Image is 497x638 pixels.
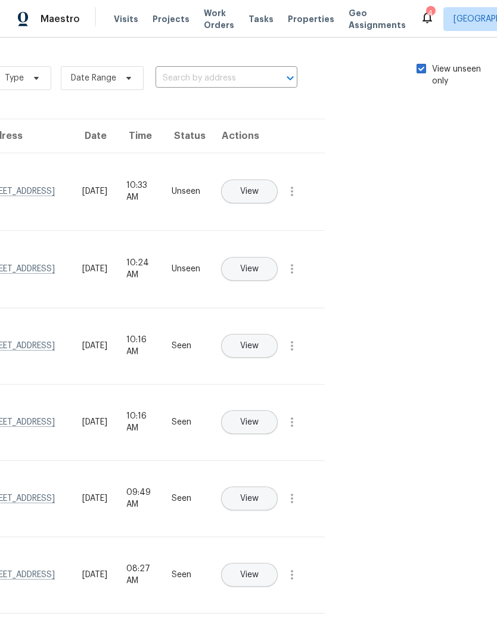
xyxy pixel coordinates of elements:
[82,185,107,197] div: [DATE]
[210,119,325,153] th: Actions
[126,487,153,510] div: 09:49 AM
[204,7,234,31] span: Work Orders
[71,72,116,84] span: Date Range
[426,7,434,19] div: 4
[282,70,299,86] button: Open
[82,416,107,428] div: [DATE]
[240,418,259,427] span: View
[172,416,200,428] div: Seen
[82,493,107,504] div: [DATE]
[221,257,278,281] button: View
[288,13,334,25] span: Properties
[156,69,264,88] input: Search by address
[221,487,278,510] button: View
[126,179,153,203] div: 10:33 AM
[82,340,107,352] div: [DATE]
[240,342,259,351] span: View
[73,119,117,153] th: Date
[117,119,162,153] th: Time
[82,569,107,581] div: [DATE]
[82,263,107,275] div: [DATE]
[221,179,278,203] button: View
[172,340,200,352] div: Seen
[153,13,190,25] span: Projects
[41,13,80,25] span: Maestro
[172,493,200,504] div: Seen
[172,185,200,197] div: Unseen
[240,494,259,503] span: View
[349,7,406,31] span: Geo Assignments
[114,13,138,25] span: Visits
[126,257,153,281] div: 10:24 AM
[221,563,278,587] button: View
[126,410,153,434] div: 10:16 AM
[248,15,274,23] span: Tasks
[240,265,259,274] span: View
[126,334,153,358] div: 10:16 AM
[172,569,200,581] div: Seen
[221,410,278,434] button: View
[126,563,153,587] div: 08:27 AM
[221,334,278,358] button: View
[240,571,259,580] span: View
[172,263,200,275] div: Unseen
[240,187,259,196] span: View
[5,72,24,84] span: Type
[162,119,210,153] th: Status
